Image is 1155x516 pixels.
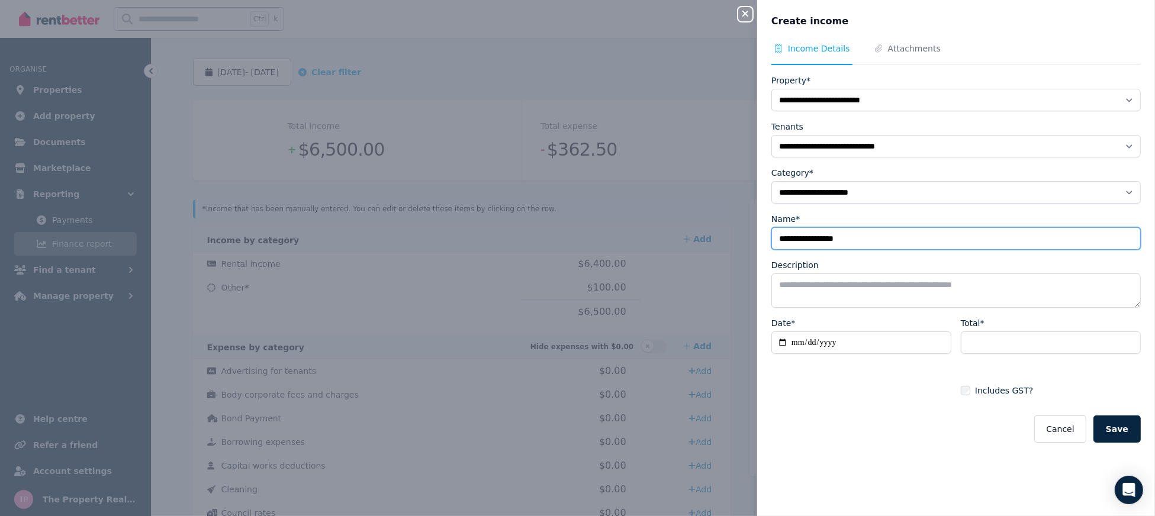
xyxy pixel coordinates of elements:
[771,167,813,179] label: Category*
[771,14,848,28] span: Create income
[888,43,941,54] span: Attachments
[771,213,800,225] label: Name*
[771,75,810,86] label: Property*
[771,317,795,329] label: Date*
[771,121,803,133] label: Tenants
[975,385,1033,396] span: Includes GST?
[1115,476,1143,504] div: Open Intercom Messenger
[1093,415,1141,443] button: Save
[961,386,970,395] input: Includes GST?
[771,43,1141,65] nav: Tabs
[1034,415,1086,443] button: Cancel
[771,259,819,271] label: Description
[788,43,850,54] span: Income Details
[961,317,985,329] label: Total*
